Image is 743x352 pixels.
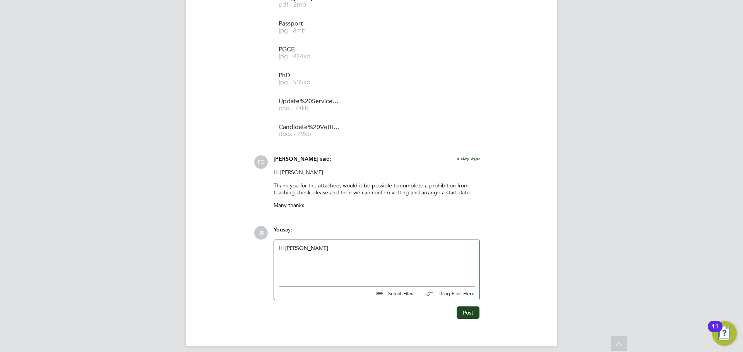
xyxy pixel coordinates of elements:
div: 11 [712,326,719,337]
span: Update%20Service%20Check%20Abdul%20Badran [279,99,341,104]
span: Candidate%20Vetting%20Form%20-%20Abdul%20Badran [279,124,341,130]
button: Post [457,306,479,319]
span: JB [254,226,268,240]
span: [PERSON_NAME] [274,156,318,162]
span: jpg - 505kb [279,80,341,85]
p: Thank you for the attached, would it be possible to complete a prohibition from teaching check pl... [274,182,480,196]
a: Update%20Service%20Check%20Abdul%20Badran png - 74kb [279,99,341,111]
span: png - 74kb [279,105,341,111]
div: say: [274,226,480,240]
div: Hi [PERSON_NAME] [279,245,475,278]
span: docx - 29kb [279,131,341,137]
p: Hi [PERSON_NAME] [274,169,480,176]
a: PhD jpg - 505kb [279,73,341,85]
span: You [274,226,283,233]
span: Passport [279,21,341,27]
span: jpg - 3mb [279,28,341,34]
span: a day ago [457,155,480,162]
a: PGCE jpg - 424kb [279,47,341,60]
button: Drag Files Here [419,286,475,302]
span: pdf - 2mb [279,2,341,8]
a: Passport jpg - 3mb [279,21,341,34]
span: FO [254,155,268,169]
p: Many thanks [274,202,480,209]
span: jpg - 424kb [279,54,341,60]
span: said: [320,155,331,162]
a: Candidate%20Vetting%20Form%20-%20Abdul%20Badran docx - 29kb [279,124,341,137]
span: PGCE [279,47,341,53]
button: Open Resource Center, 11 new notifications [712,321,737,346]
span: PhD [279,73,341,78]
